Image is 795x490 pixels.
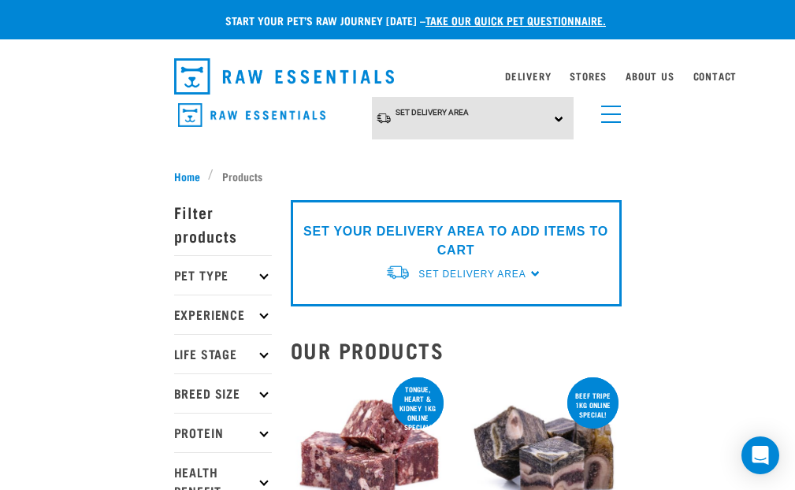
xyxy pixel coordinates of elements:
[392,377,444,439] div: Tongue, Heart & Kidney 1kg online special!
[174,255,272,295] p: Pet Type
[174,334,272,373] p: Life Stage
[174,295,272,334] p: Experience
[396,108,469,117] span: Set Delivery Area
[174,192,272,255] p: Filter products
[174,168,200,184] span: Home
[741,436,779,474] div: Open Intercom Messenger
[174,413,272,452] p: Protein
[162,52,634,101] nav: dropdown navigation
[385,264,411,280] img: van-moving.png
[425,17,606,23] a: take our quick pet questionnaire.
[174,373,272,413] p: Breed Size
[303,222,610,260] p: SET YOUR DELIVERY AREA TO ADD ITEMS TO CART
[174,168,622,184] nav: breadcrumbs
[505,73,551,79] a: Delivery
[291,338,622,362] h2: Our Products
[567,384,619,426] div: Beef tripe 1kg online special!
[178,103,325,128] img: Raw Essentials Logo
[174,58,395,95] img: Raw Essentials Logo
[376,112,392,124] img: van-moving.png
[418,269,526,280] span: Set Delivery Area
[570,73,607,79] a: Stores
[593,96,622,124] a: menu
[174,168,209,184] a: Home
[626,73,674,79] a: About Us
[693,73,737,79] a: Contact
